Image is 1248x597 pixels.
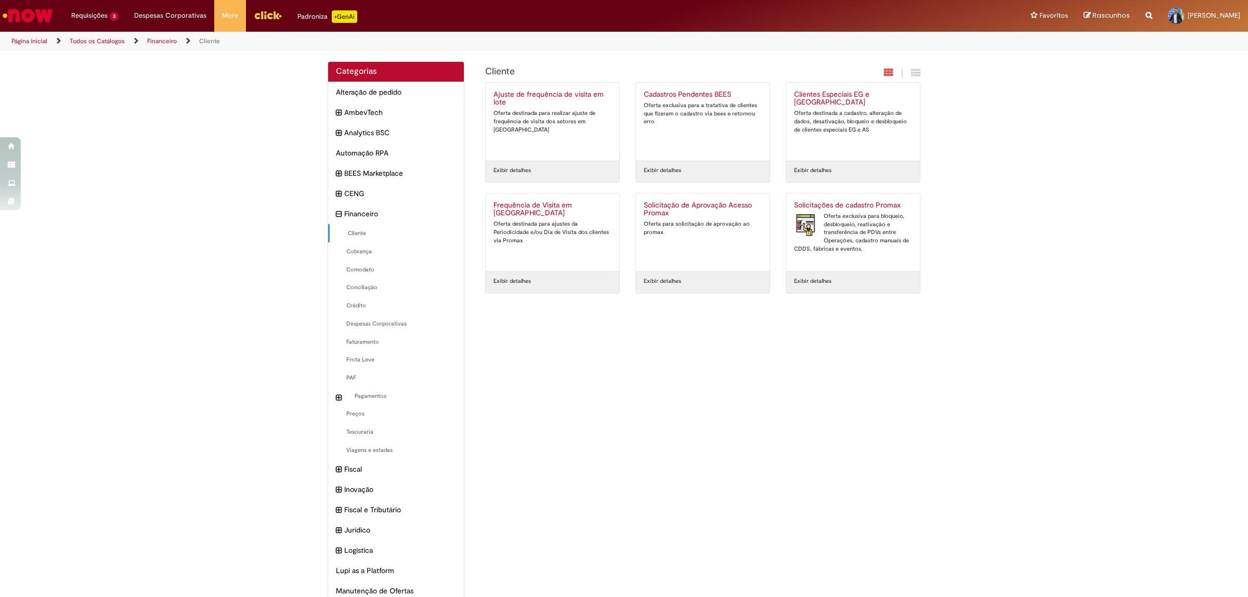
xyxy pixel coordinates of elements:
div: Conciliação [328,278,464,297]
i: Exibição de grade [911,68,920,77]
a: Exibir detalhes [493,166,531,175]
div: Faturamento [328,333,464,352]
span: Despesas Corporativas [336,320,456,328]
i: expandir categoria Inovação [336,484,342,496]
div: Frota Leve [328,351,464,369]
div: Crédito [328,296,464,315]
span: Lupi as a Platform [336,565,456,576]
div: expandir categoria Pagamentos Pagamentos [328,387,464,406]
a: Financeiro [147,37,177,45]
span: Analytics BSC [344,127,456,138]
a: Rascunhos [1084,11,1130,21]
span: Automação RPA [336,148,456,158]
div: Padroniza [297,10,357,23]
div: Despesas Corporativas [328,315,464,333]
span: Conciliação [336,283,456,292]
div: expandir categoria AmbevTech AmbevTech [328,102,464,123]
div: expandir categoria BEES Marketplace BEES Marketplace [328,163,464,184]
span: Fiscal [344,464,456,474]
div: expandir categoria Fiscal e Tributário Fiscal e Tributário [328,499,464,520]
h2: Solicitações de cadastro Promax [794,201,912,210]
h1: {"description":null,"title":"Cliente"} Categoria [485,67,808,77]
span: Tesouraria [336,428,456,436]
i: expandir categoria Pagamentos [336,392,342,404]
div: expandir categoria Logistica Logistica [328,540,464,561]
div: Oferta exclusiva para a tratativa de clientes que fizeram o cadastro via bees e retornou erro [644,101,762,126]
i: expandir categoria Fiscal e Tributário [336,504,342,516]
i: recolher categoria Financeiro [336,209,342,220]
div: Comodato [328,261,464,279]
h2: Solicitação de Aprovação Acesso Promax [644,201,762,218]
span: Pagamentos [344,392,456,400]
a: Ajuste de frequência de visita em lote Oferta destinada para realizar ajuste de frequência de vis... [486,83,619,161]
div: Cobrança [328,242,464,261]
span: Cliente [337,229,456,238]
a: Frequência de Visita em [GEOGRAPHIC_DATA] Oferta destinada para ajustes da Periodicidade e/ou Dia... [486,193,619,271]
div: expandir categoria Analytics BSC Analytics BSC [328,122,464,143]
a: Exibir detalhes [493,277,531,285]
span: Jurídico [344,525,456,535]
div: Preços [328,405,464,423]
div: Lupi as a Platform [328,560,464,581]
a: Exibir detalhes [794,166,831,175]
a: Página inicial [11,37,47,45]
p: +GenAi [332,10,357,23]
i: expandir categoria Logistica [336,545,342,556]
div: Oferta exclusiva para bloqueio, desbloqueio, reativação e transferência de PDVs entre Operações, ... [794,212,912,253]
span: Preços [336,410,456,418]
span: Viagens e estadas [336,446,456,455]
h2: Categorias [336,67,456,76]
span: CENG [344,188,456,199]
i: expandir categoria AmbevTech [336,107,342,119]
div: Oferta para solicitação de aprovação ao promax [644,220,762,236]
div: Cliente [328,224,464,243]
span: PAF [336,374,456,382]
a: Cadastros Pendentes BEES Oferta exclusiva para a tratativa de clientes que fizeram o cadastro via... [636,83,770,161]
span: Financeiro [344,209,456,219]
div: recolher categoria Financeiro Financeiro [328,203,464,224]
span: Crédito [336,302,456,310]
a: Exibir detalhes [794,277,831,285]
span: Fiscal e Tributário [344,504,456,515]
i: expandir categoria Jurídico [336,525,342,536]
a: Todos os Catálogos [70,37,125,45]
div: Tesouraria [328,423,464,442]
img: Solicitações de cadastro Promax [794,212,818,238]
i: expandir categoria BEES Marketplace [336,168,342,179]
a: Cliente [199,37,220,45]
span: Frota Leve [336,356,456,364]
a: Exibir detalhes [644,166,681,175]
div: expandir categoria CENG CENG [328,183,464,204]
a: Solicitações de cadastro Promax Solicitações de cadastro Promax Oferta exclusiva para bloqueio, d... [786,193,920,271]
i: expandir categoria Analytics BSC [336,127,342,139]
span: 3 [110,12,119,21]
span: Rascunhos [1093,10,1130,20]
span: Faturamento [336,338,456,346]
ul: Financeiro subcategorias [328,224,464,459]
div: PAF [328,369,464,387]
a: Clientes Especiais EG e [GEOGRAPHIC_DATA] Oferta destinada a cadastro, alteração de dados, desati... [786,83,920,161]
span: Inovação [344,484,456,495]
div: Oferta destinada para realizar ajuste de frequência de visita dos setores em [GEOGRAPHIC_DATA] [493,109,612,134]
div: expandir categoria Fiscal Fiscal [328,459,464,479]
h2: Clientes Especiais EG e AS [794,90,912,107]
span: Favoritos [1039,10,1068,21]
span: More [222,10,238,21]
h2: Frequência de Visita em Lote [493,201,612,218]
a: Solicitação de Aprovação Acesso Promax Oferta para solicitação de aprovação ao promax [636,193,770,271]
i: expandir categoria CENG [336,188,342,200]
div: Automação RPA [328,142,464,163]
div: Oferta destinada para ajustes da Periodicidade e/ou Dia de Visita dos clientes via Promax [493,220,612,244]
span: AmbevTech [344,107,456,118]
span: | [901,67,903,79]
div: expandir categoria Jurídico Jurídico [328,520,464,540]
span: BEES Marketplace [344,168,456,178]
i: expandir categoria Fiscal [336,464,342,475]
span: Cobrança [336,248,456,256]
span: Alteração de pedido [336,87,456,97]
div: expandir categoria Inovação Inovação [328,479,464,500]
i: Exibição em cartão [884,68,893,77]
img: click_logo_yellow_360x200.png [254,7,282,23]
span: Logistica [344,545,456,555]
a: Exibir detalhes [644,277,681,285]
